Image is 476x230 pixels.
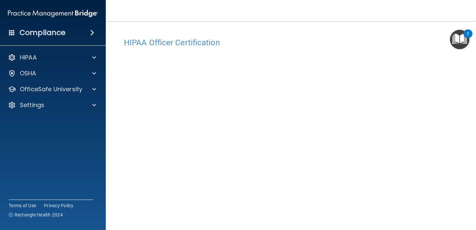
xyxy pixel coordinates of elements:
[20,54,37,61] p: HIPAA
[8,7,98,20] img: PMB logo
[8,54,96,61] a: HIPAA
[20,101,44,109] p: Settings
[20,69,36,77] p: OSHA
[8,85,96,93] a: OfficeSafe University
[467,34,469,42] div: 2
[8,69,96,77] a: OSHA
[443,184,468,210] iframe: Drift Widget Chat Controller
[124,38,458,47] h4: HIPAA Officer Certification
[20,28,65,37] h4: Compliance
[20,85,82,93] p: OfficeSafe University
[8,101,96,109] a: Settings
[44,202,74,209] a: Privacy Policy
[9,211,63,218] span: Ⓒ Rectangle Health 2024
[9,202,36,209] a: Terms of Use
[450,30,469,49] button: Open Resource Center, 2 new notifications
